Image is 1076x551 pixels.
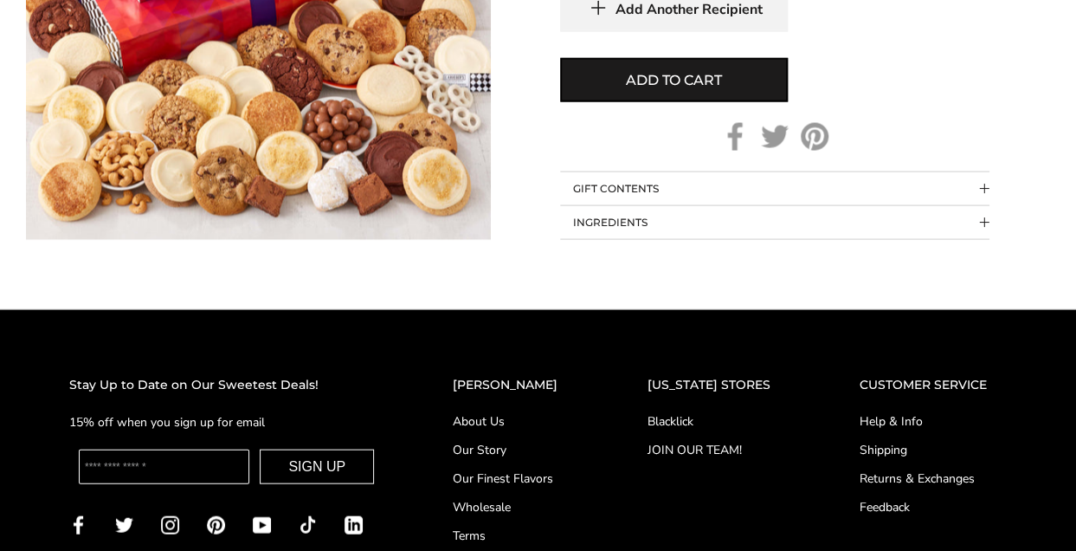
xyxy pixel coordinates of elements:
[453,527,577,545] a: Terms
[453,441,577,459] a: Our Story
[299,515,317,535] a: TikTok
[453,498,577,516] a: Wholesale
[453,412,577,431] a: About Us
[860,470,1007,488] a: Returns & Exchanges
[860,441,1007,459] a: Shipping
[801,123,828,151] a: Pinterest
[260,450,374,484] button: SIGN UP
[615,1,763,18] span: Add Another Recipient
[560,206,989,239] button: Collapsible block button
[345,515,363,535] a: LinkedIn
[626,70,721,91] span: Add to cart
[860,375,1007,395] h2: CUSTOMER SERVICE
[453,375,577,395] h2: [PERSON_NAME]
[721,123,749,151] a: Facebook
[860,498,1007,516] a: Feedback
[253,515,271,535] a: YouTube
[79,450,249,484] input: Enter your email
[560,172,989,205] button: Collapsible block button
[207,515,225,535] a: Pinterest
[860,412,1007,431] a: Help & Info
[69,375,383,395] h2: Stay Up to Date on Our Sweetest Deals!
[647,412,789,431] a: Blacklick
[761,123,789,151] a: Twitter
[14,485,179,537] iframe: Sign Up via Text for Offers
[69,412,383,432] p: 15% off when you sign up for email
[453,470,577,488] a: Our Finest Flavors
[560,58,788,102] button: Add to cart
[647,375,789,395] h2: [US_STATE] STORES
[647,441,789,459] a: JOIN OUR TEAM!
